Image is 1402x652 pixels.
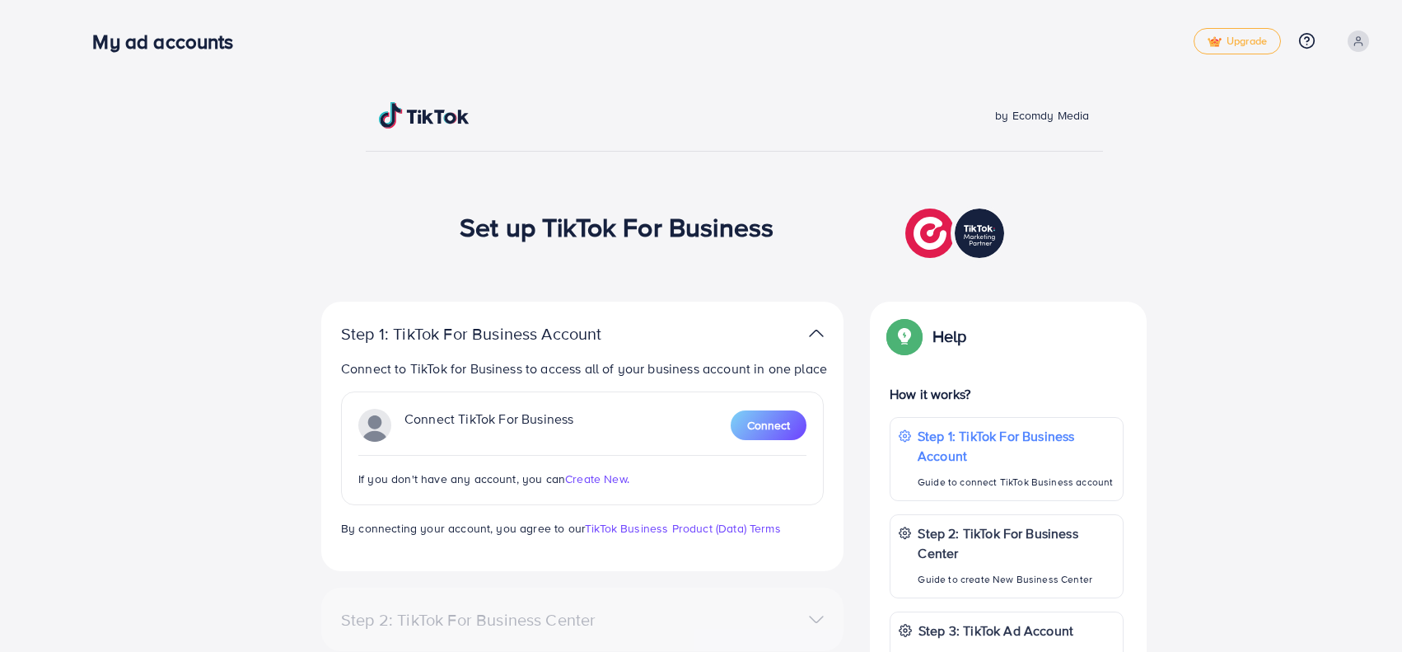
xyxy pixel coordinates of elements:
p: Step 3: TikTok Ad Account [918,621,1073,640]
span: by Ecomdy Media [995,107,1089,124]
span: Upgrade [1208,35,1267,48]
img: TikTok partner [809,321,824,345]
img: tick [1208,36,1222,48]
img: TikTok partner [905,204,1008,262]
p: How it works? [890,384,1124,404]
p: Step 1: TikTok For Business Account [918,426,1115,466]
a: tickUpgrade [1194,28,1281,54]
p: Step 2: TikTok For Business Center [918,523,1115,563]
img: TikTok [379,102,470,129]
p: Guide to connect TikTok Business account [918,472,1115,492]
p: Help [932,326,967,346]
p: Step 1: TikTok For Business Account [341,324,654,344]
h1: Set up TikTok For Business [460,211,773,242]
p: Guide to create New Business Center [918,570,1115,589]
img: Popup guide [890,321,919,351]
h3: My ad accounts [92,30,246,54]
